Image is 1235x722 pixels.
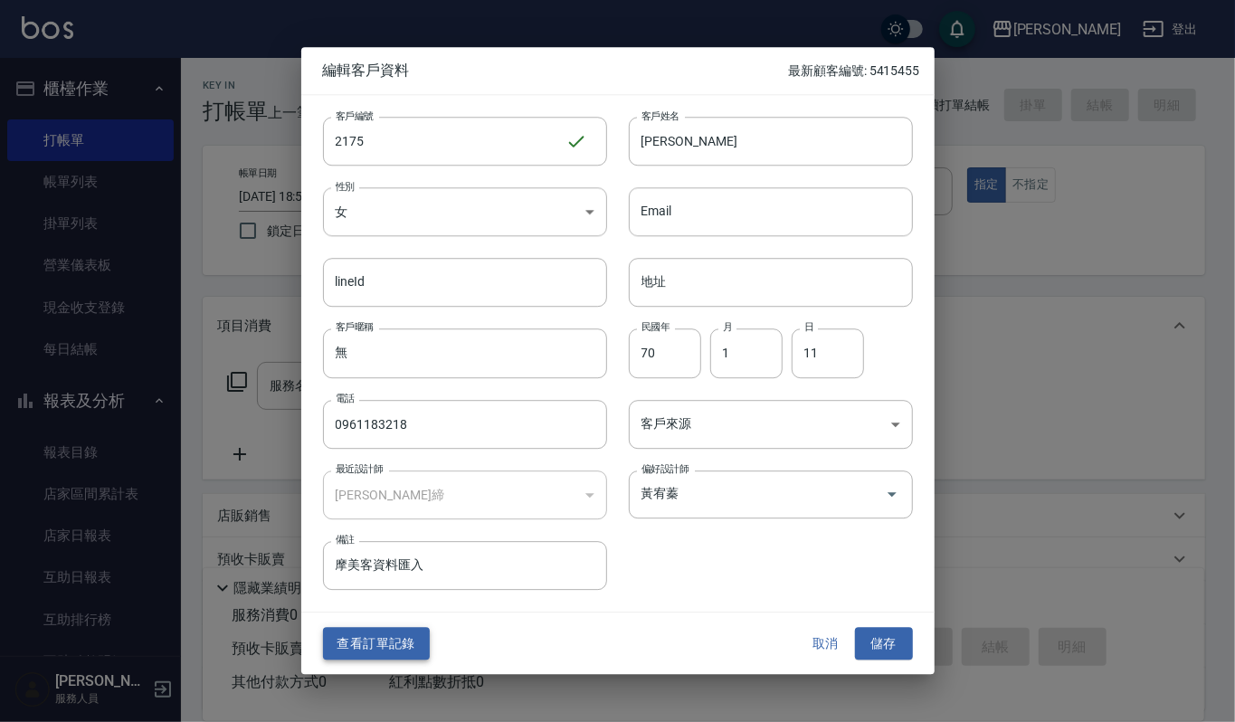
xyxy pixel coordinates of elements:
[641,462,689,476] label: 偏好設計師
[323,470,607,519] div: [PERSON_NAME]締
[323,62,789,80] span: 編輯客戶資料
[641,109,679,122] label: 客戶姓名
[336,533,355,546] label: 備註
[336,179,355,193] label: 性別
[323,187,607,236] div: 女
[336,392,355,405] label: 電話
[797,627,855,660] button: 取消
[336,321,374,335] label: 客戶暱稱
[788,62,919,81] p: 最新顧客編號: 5415455
[323,627,430,660] button: 查看訂單記錄
[878,480,907,509] button: Open
[336,462,383,476] label: 最近設計師
[336,109,374,122] label: 客戶編號
[855,627,913,660] button: 儲存
[641,321,670,335] label: 民國年
[804,321,813,335] label: 日
[723,321,732,335] label: 月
